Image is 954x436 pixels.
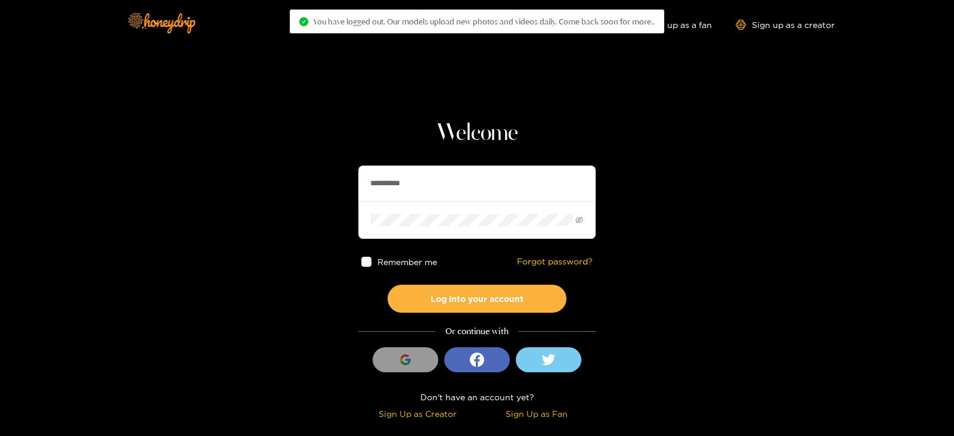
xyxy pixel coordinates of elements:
[630,20,712,30] a: Sign up as a fan
[358,325,596,338] div: Or continue with
[313,17,655,26] span: You have logged out. Our models upload new photos and videos daily. Come back soon for more..
[361,407,474,421] div: Sign Up as Creator
[299,17,308,26] span: check-circle
[517,257,593,267] a: Forgot password?
[358,119,596,148] h1: Welcome
[480,407,593,421] div: Sign Up as Fan
[377,257,437,266] span: Remember me
[358,390,596,404] div: Don't have an account yet?
[388,285,566,313] button: Log into your account
[736,20,835,30] a: Sign up as a creator
[575,216,583,224] span: eye-invisible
